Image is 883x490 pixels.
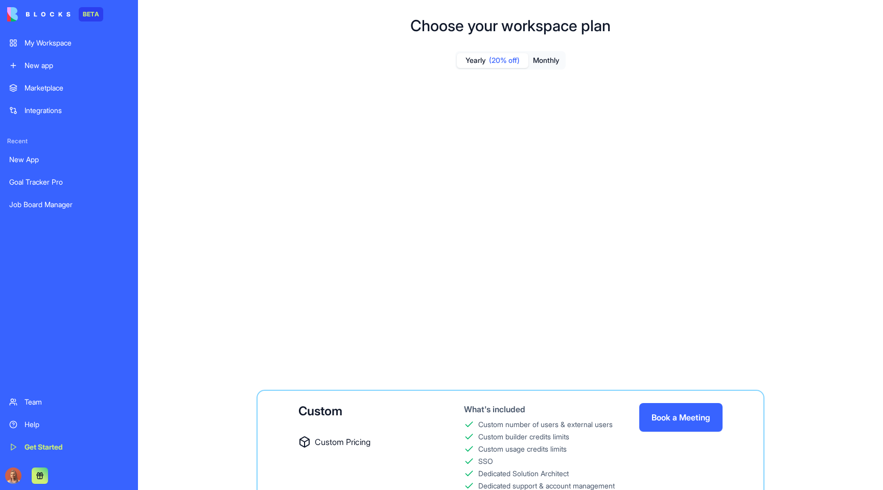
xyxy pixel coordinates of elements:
[3,392,135,412] a: Team
[315,436,370,448] span: Custom Pricing
[3,437,135,457] a: Get Started
[3,33,135,53] a: My Workspace
[528,53,564,68] button: Monthly
[9,199,129,210] div: Job Board Manager
[457,53,528,68] button: Yearly
[7,7,103,21] a: BETA
[3,172,135,192] a: Goal Tracker Pro
[25,60,129,71] div: New app
[9,177,129,187] div: Goal Tracker Pro
[3,100,135,121] a: Integrations
[25,83,129,93] div: Marketplace
[3,78,135,98] a: Marketplace
[478,444,567,454] div: Custom usage credits limits
[3,149,135,170] a: New App
[25,105,129,116] div: Integrations
[7,7,71,21] img: logo
[478,469,569,479] div: Dedicated Solution Architect
[3,414,135,435] a: Help
[25,397,129,407] div: Team
[639,403,723,432] button: Book a Meeting
[3,137,135,145] span: Recent
[464,403,615,415] div: What's included
[478,456,493,466] div: SSO
[79,7,103,21] div: BETA
[410,16,611,35] h1: Choose your workspace plan
[3,194,135,215] a: Job Board Manager
[25,419,129,430] div: Help
[9,154,129,165] div: New App
[25,442,129,452] div: Get Started
[3,55,135,76] a: New app
[5,467,21,484] img: Marina_gj5dtt.jpg
[478,432,569,442] div: Custom builder credits limits
[25,38,129,48] div: My Workspace
[298,403,440,419] div: Custom
[478,419,613,430] div: Custom number of users & external users
[489,55,520,65] span: (20% off)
